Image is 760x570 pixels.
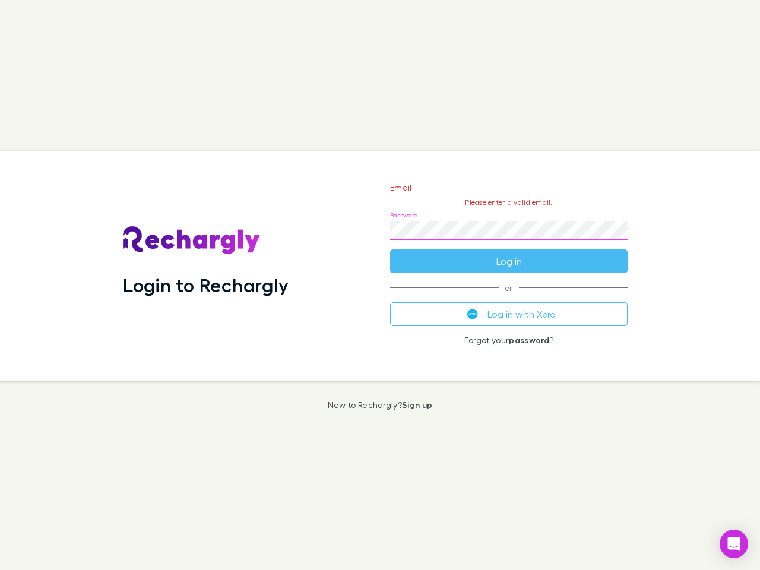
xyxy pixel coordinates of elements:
[390,302,628,326] button: Log in with Xero
[390,211,418,220] label: Password
[720,530,748,558] div: Open Intercom Messenger
[390,249,628,273] button: Log in
[390,335,628,345] p: Forgot your ?
[509,335,549,345] a: password
[328,400,433,410] p: New to Rechargly?
[123,274,289,296] h1: Login to Rechargly
[390,198,628,207] p: Please enter a valid email.
[467,309,478,319] img: Xero's logo
[402,400,432,410] a: Sign up
[123,226,261,255] img: Rechargly's Logo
